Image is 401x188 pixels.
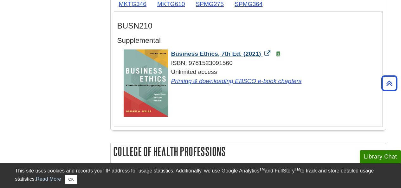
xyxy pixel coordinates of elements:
[360,150,401,163] button: Library Chat
[117,37,379,45] h4: Supplemental
[111,143,386,160] h2: College of Health Professions
[124,49,168,117] img: Cover Art
[171,78,302,84] a: Link opens in new window
[15,167,386,184] div: This site uses cookies and records your IP address for usage statistics. Additionally, we use Goo...
[171,50,272,57] a: Link opens in new window
[171,50,261,57] span: Business Ethics, 7th Ed. (2021)
[36,176,61,182] a: Read More
[295,167,300,172] sup: TM
[276,51,281,56] img: e-Book
[65,175,77,184] button: Close
[259,167,265,172] sup: TM
[117,21,379,30] h3: BUSN210
[124,59,379,68] div: ISBN: 9781523091560
[379,79,399,88] a: Back to Top
[124,68,379,95] div: Unlimited access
